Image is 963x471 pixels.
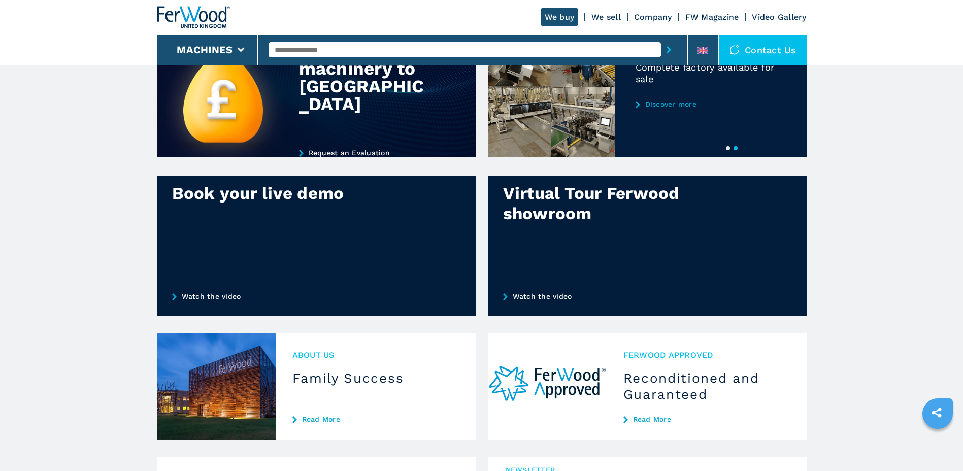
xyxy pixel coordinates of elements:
[292,370,459,386] h3: Family Success
[541,8,579,26] a: We buy
[685,12,739,22] a: FW Magazine
[634,12,672,22] a: Company
[623,349,790,361] span: Ferwood Approved
[636,100,786,108] a: Discover more
[488,277,807,316] a: Watch the video
[157,6,230,28] img: Ferwood
[177,44,233,56] button: Machines
[719,35,807,65] div: Contact us
[488,333,607,440] img: Reconditioned and Guaranteed
[292,415,459,423] a: Read More
[299,42,431,113] div: Sell your machinery to [GEOGRAPHIC_DATA]
[157,17,476,157] img: Sell your machinery to Ferwood
[623,415,790,423] a: Read More
[299,149,439,157] a: Request an Evaluation
[729,45,740,55] img: Contact us
[157,277,476,316] a: Watch the video
[734,146,738,150] button: 2
[292,349,459,361] span: About us
[661,38,677,61] button: submit-button
[623,370,790,402] h3: Reconditioned and Guaranteed
[591,12,621,22] a: We sell
[488,17,615,157] img: Complete factory available for sale
[157,333,276,440] img: Family Success
[503,183,734,224] div: Virtual Tour Ferwood showroom
[752,12,806,22] a: Video Gallery
[726,146,730,150] button: 1
[924,400,949,425] a: sharethis
[920,425,955,463] iframe: Chat
[172,183,403,204] div: Book your live demo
